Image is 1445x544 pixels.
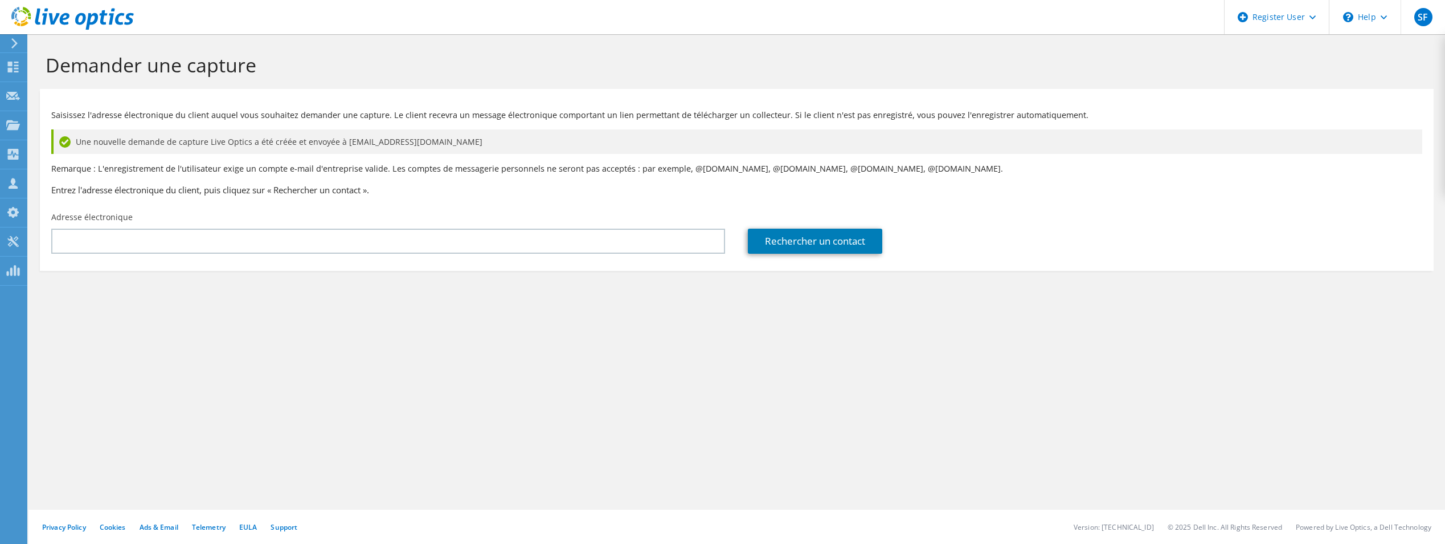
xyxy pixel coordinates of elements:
[1414,8,1432,26] span: SF
[51,109,1422,121] p: Saisissez l'adresse électronique du client auquel vous souhaitez demander une capture. Le client ...
[100,522,126,532] a: Cookies
[1343,12,1353,22] svg: \n
[748,229,882,254] a: Rechercher un contact
[1168,522,1282,532] li: © 2025 Dell Inc. All Rights Reserved
[42,522,86,532] a: Privacy Policy
[140,522,178,532] a: Ads & Email
[51,184,1422,196] h3: Entrez l'adresse électronique du client, puis cliquez sur « Rechercher un contact ».
[271,522,297,532] a: Support
[1296,522,1431,532] li: Powered by Live Optics, a Dell Technology
[51,163,1422,175] p: Remarque : L'enregistrement de l'utilisateur exige un compte e-mail d'entreprise valide. Les comp...
[192,522,226,532] a: Telemetry
[76,136,482,148] span: Une nouvelle demande de capture Live Optics a été créée et envoyée à [EMAIL_ADDRESS][DOMAIN_NAME]
[46,53,1422,77] h1: Demander une capture
[239,522,257,532] a: EULA
[1074,522,1154,532] li: Version: [TECHNICAL_ID]
[51,212,133,223] label: Adresse électronique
